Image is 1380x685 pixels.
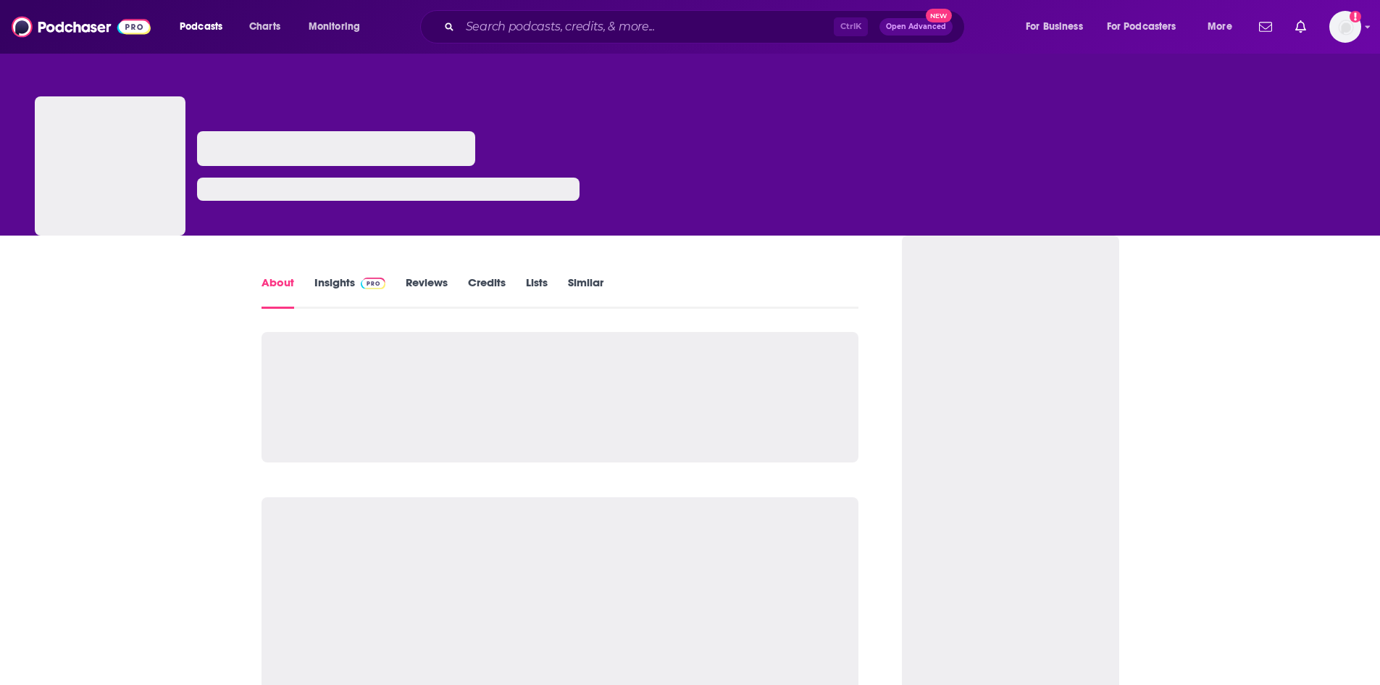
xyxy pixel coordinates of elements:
span: Logged in as luilaking [1329,11,1361,43]
a: Charts [240,15,289,38]
span: Charts [249,17,280,37]
button: open menu [1097,15,1197,38]
img: Podchaser - Follow, Share and Rate Podcasts [12,13,151,41]
button: open menu [298,15,379,38]
span: More [1208,17,1232,37]
svg: Add a profile image [1350,11,1361,22]
span: Open Advanced [886,23,946,30]
a: Lists [526,275,548,309]
div: Search podcasts, credits, & more... [434,10,979,43]
button: open menu [170,15,241,38]
span: Ctrl K [834,17,868,36]
span: Monitoring [309,17,360,37]
a: InsightsPodchaser Pro [314,275,386,309]
img: Podchaser Pro [361,278,386,289]
a: Show notifications dropdown [1289,14,1312,39]
a: Show notifications dropdown [1253,14,1278,39]
span: Podcasts [180,17,222,37]
button: Open AdvancedNew [879,18,953,36]
a: Reviews [406,275,448,309]
button: open menu [1197,15,1250,38]
a: Similar [568,275,603,309]
span: For Business [1026,17,1083,37]
a: About [262,275,294,309]
img: User Profile [1329,11,1361,43]
input: Search podcasts, credits, & more... [460,15,834,38]
span: New [926,9,952,22]
span: For Podcasters [1107,17,1176,37]
button: Show profile menu [1329,11,1361,43]
button: open menu [1016,15,1101,38]
a: Credits [468,275,506,309]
